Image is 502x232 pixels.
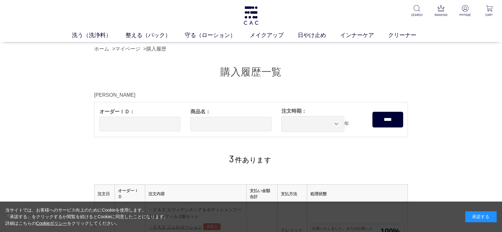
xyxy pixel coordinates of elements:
[115,46,140,51] a: マイページ
[281,107,362,115] span: 注文時期：
[277,184,307,203] th: 支払方法
[482,13,497,17] p: CART
[247,184,278,203] th: 支払い金額合計
[307,184,408,203] th: 処理状態
[115,184,145,203] th: オーダーＩＤ
[143,45,168,53] li: >
[94,91,408,99] div: [PERSON_NAME]
[145,184,247,203] th: 注文内容
[298,31,340,40] a: 日やけ止め
[388,31,430,40] a: クリーナー
[276,102,367,137] div: 年
[99,108,180,116] span: オーダーＩＤ：
[94,46,109,51] a: ホーム
[457,5,473,17] a: MYPAGE
[190,108,271,116] span: 商品名：
[433,13,449,17] p: RANKING
[185,31,250,40] a: 守る（ローション）
[409,13,425,17] p: SEARCH
[243,6,259,25] img: logo
[72,31,125,40] a: 洗う（洗浄料）
[36,221,67,226] a: Cookieポリシー
[125,31,185,40] a: 整える（パック）
[457,13,473,17] p: MYPAGE
[229,156,271,164] span: 件あります
[5,207,168,227] div: 当サイトでは、お客様へのサービス向上のためにCookieを使用します。 「承諾する」をクリックするか閲覧を続けるとCookieに同意したことになります。 詳細はこちらの をクリックしてください。
[250,31,298,40] a: メイクアップ
[112,45,142,53] li: >
[340,31,388,40] a: インナーケア
[465,211,497,222] div: 承諾する
[433,5,449,17] a: RANKING
[229,153,234,164] span: 3
[94,65,408,79] h1: 購入履歴一覧
[482,5,497,17] a: CART
[94,184,115,203] th: 注文日
[409,5,425,17] a: SEARCH
[146,46,166,51] a: 購入履歴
